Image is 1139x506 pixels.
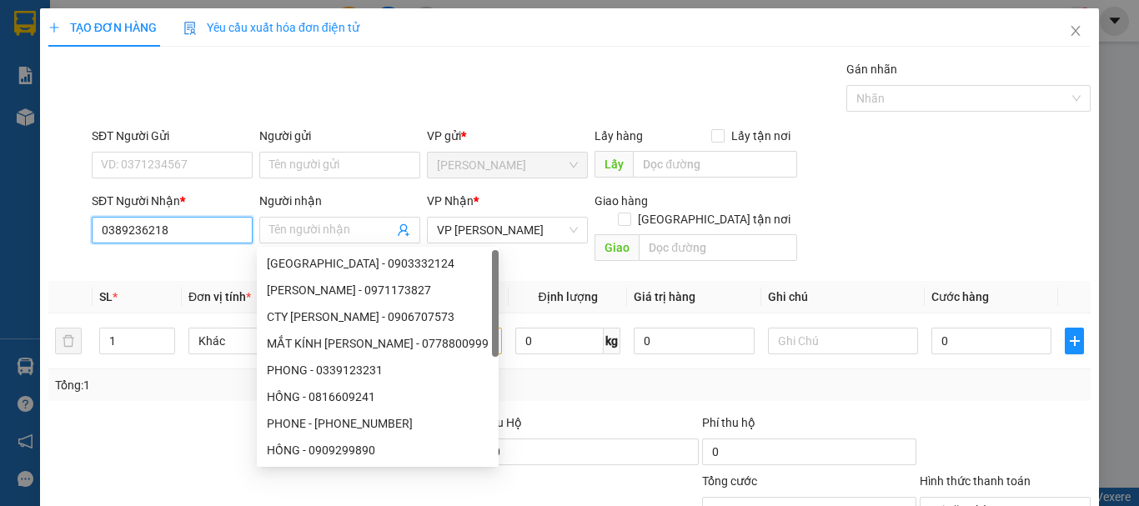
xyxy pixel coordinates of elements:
span: plus [48,22,60,33]
div: Người gửi [259,127,420,145]
span: Cước hàng [931,290,989,303]
div: HỒNG CHÂU - 0903332124 [257,250,499,277]
span: Đơn vị tính [188,290,251,303]
span: Thu Hộ [484,416,522,429]
span: Hồ Chí Minh [437,153,578,178]
div: PHONG - 0339123231 [267,361,489,379]
span: TẠO ĐƠN HÀNG [48,21,157,34]
div: CTY LÊ PHONG - 0906707573 [257,303,499,330]
input: 0 [634,328,754,354]
div: SĐT Người Nhận [92,192,253,210]
div: Người nhận [259,192,420,210]
div: Tổng: 1 [55,376,441,394]
label: Gán nhãn [846,63,897,76]
span: SL [99,290,113,303]
input: Ghi Chú [768,328,918,354]
div: Phí thu hộ [702,413,916,438]
button: Close [1052,8,1099,55]
div: MẮT KÍNH [PERSON_NAME] - 0778800999 [267,334,489,353]
div: HỒNG - 0909299890 [257,437,499,463]
span: Giao hàng [595,194,648,208]
div: PHONE - 0366694674 [257,410,499,437]
input: Dọc đường [633,151,797,178]
div: SĐT Người Gửi [92,127,253,145]
span: Yêu cầu xuất hóa đơn điện tử [183,21,359,34]
span: [GEOGRAPHIC_DATA] tận nơi [631,210,797,228]
div: MẮT KÍNH HỒNG THANH - 0778800999 [257,330,499,357]
label: Hình thức thanh toán [920,474,1031,488]
div: PHONG - 0339123231 [257,357,499,383]
span: VP Phan Rang [437,218,578,243]
div: VP gửi [427,127,588,145]
span: user-add [397,223,410,237]
span: Giao [595,234,639,261]
button: plus [1065,328,1084,354]
input: Dọc đường [639,234,797,261]
div: [GEOGRAPHIC_DATA] - 0903332124 [267,254,489,273]
div: HỒNG - 0816609241 [267,388,489,406]
div: HỒNG - 0816609241 [257,383,499,410]
span: Lấy tận nơi [725,127,797,145]
th: Ghi chú [761,281,925,313]
span: VP Nhận [427,194,474,208]
span: Lấy [595,151,633,178]
span: kg [604,328,620,354]
span: Lấy hàng [595,129,643,143]
span: plus [1066,334,1083,348]
div: HỒNG - 0909299890 [267,441,489,459]
div: LÊ HỒNG MINH - 0971173827 [257,277,499,303]
span: Giá trị hàng [634,290,695,303]
span: close [1069,24,1082,38]
div: CTY [PERSON_NAME] - 0906707573 [267,308,489,326]
span: Tổng cước [702,474,757,488]
span: Khác [198,328,329,353]
div: PHONE - [PHONE_NUMBER] [267,414,489,433]
button: delete [55,328,82,354]
img: icon [183,22,197,35]
div: [PERSON_NAME] - 0971173827 [267,281,489,299]
span: Định lượng [538,290,597,303]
